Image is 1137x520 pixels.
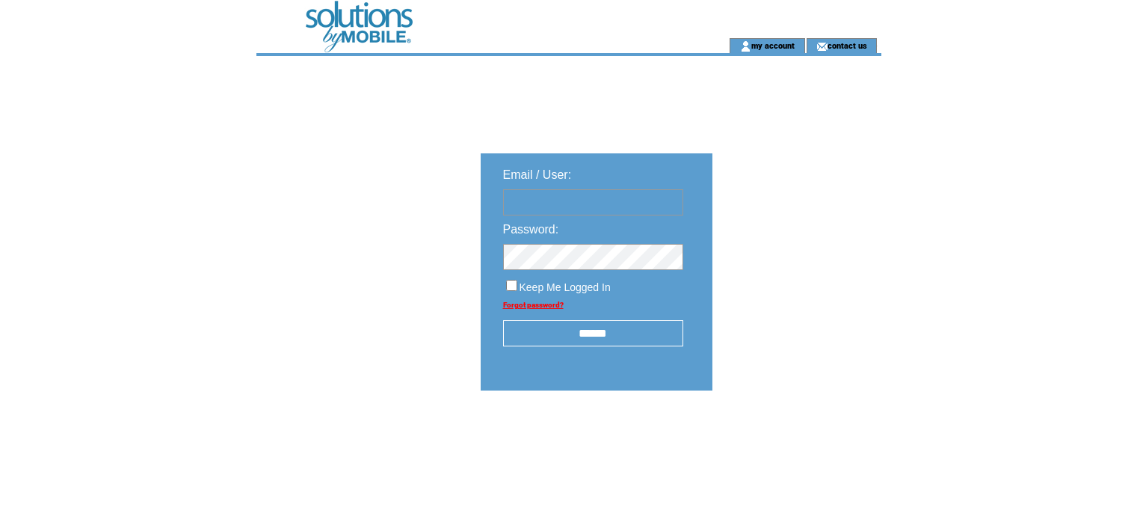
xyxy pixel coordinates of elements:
a: Forgot password? [503,301,564,309]
img: contact_us_icon.gif [816,40,828,52]
span: Email / User: [503,168,572,181]
a: contact us [828,40,867,50]
span: Keep Me Logged In [520,281,611,293]
a: my account [751,40,795,50]
img: transparent.png [756,428,831,447]
img: account_icon.gif [740,40,751,52]
span: Password: [503,223,559,236]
